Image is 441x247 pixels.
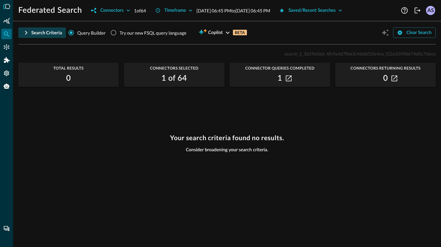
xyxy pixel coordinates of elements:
[1,29,12,39] div: Federated Search
[18,5,82,16] h1: Federated Search
[1,16,12,26] div: Summary Insights
[170,134,284,142] h3: Your search criteria found no results.
[233,30,247,35] p: BETA
[1,42,12,52] div: Connectors
[393,27,436,38] button: Clear Search
[426,6,435,15] div: AS
[1,68,12,78] div: Settings
[87,5,134,16] button: Connectors
[196,7,270,14] p: [DATE] 06:45 PM to [DATE] 06:45 PM
[66,73,71,84] h2: 0
[2,55,12,65] div: Addons
[278,73,282,84] h2: 1
[288,7,336,15] div: Saved/Recent Searches
[31,29,62,37] div: Search Criteria
[1,223,12,234] div: Chat
[426,51,436,57] span: (dev)
[412,5,423,16] button: Logout
[161,73,187,84] h2: 1 of 64
[151,5,197,16] button: Timeframe
[399,5,410,16] button: Help
[383,73,388,84] h2: 0
[186,147,268,153] span: Consider broadening your search criteria.
[18,27,66,38] button: Search Criteria
[124,66,224,71] span: Connectors Selected
[164,7,186,15] div: Timeframe
[208,29,223,37] span: Copilot
[77,29,106,36] span: Query Builder
[120,29,187,36] div: Try our new FSQL query language
[275,5,346,16] button: Saved/Recent Searches
[18,66,119,71] span: Total Results
[335,66,436,71] span: Connectors Returning Results
[284,51,426,57] span: search_1_3659e06d_4fc9a4d7fb63c46d6f25e4ce_f22a1049d674d0c7
[1,81,12,91] div: Query Agent
[134,7,146,14] p: 1 of 64
[194,27,251,38] button: CopilotBETA
[406,29,432,37] div: Clear Search
[100,7,123,15] div: Connectors
[230,66,330,71] span: Connector Queries Completed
